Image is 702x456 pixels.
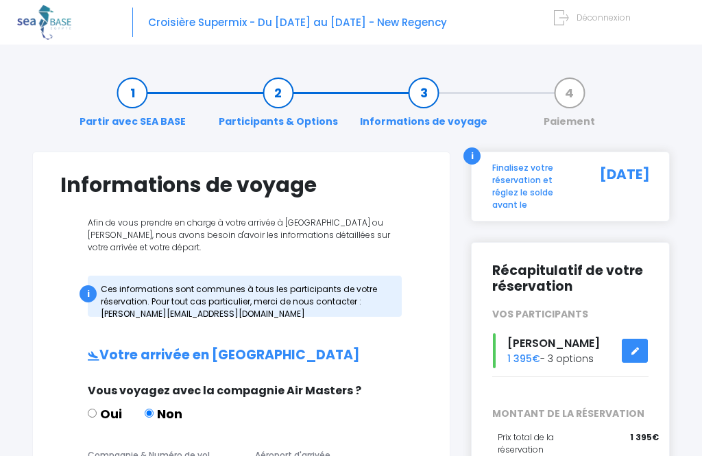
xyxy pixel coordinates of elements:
div: [DATE] [585,162,658,211]
div: i [463,147,481,165]
span: 1 395€ [630,431,659,444]
span: [PERSON_NAME] [507,335,600,351]
span: Déconnexion [577,12,631,23]
label: Oui [88,405,122,423]
div: Finalisez votre réservation et réglez le solde avant le [482,162,585,211]
span: Vous voyagez avec la compagnie Air Masters ? [88,383,361,398]
label: Non [145,405,182,423]
div: VOS PARTICIPANTS [482,307,659,322]
div: - 3 options [482,333,659,368]
h2: Votre arrivée en [GEOGRAPHIC_DATA] [60,348,422,363]
div: Ces informations sont communes à tous les participants de votre réservation. Pour tout cas partic... [88,276,402,317]
a: Informations de voyage [353,86,494,129]
a: Partir avec SEA BASE [73,86,193,129]
span: Croisière Supermix - Du [DATE] au [DATE] - New Regency [148,15,447,29]
input: Oui [88,409,97,418]
span: Prix total de la réservation [498,431,554,455]
span: 1 395€ [507,352,540,365]
a: Paiement [537,86,602,129]
p: Afin de vous prendre en charge à votre arrivée à [GEOGRAPHIC_DATA] ou [PERSON_NAME], nous avons b... [60,217,422,254]
h1: Informations de voyage [60,173,422,197]
a: Participants & Options [212,86,345,129]
h2: Récapitulatif de votre réservation [492,263,649,295]
input: Non [145,409,154,418]
span: MONTANT DE LA RÉSERVATION [482,407,659,421]
div: i [80,285,97,302]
